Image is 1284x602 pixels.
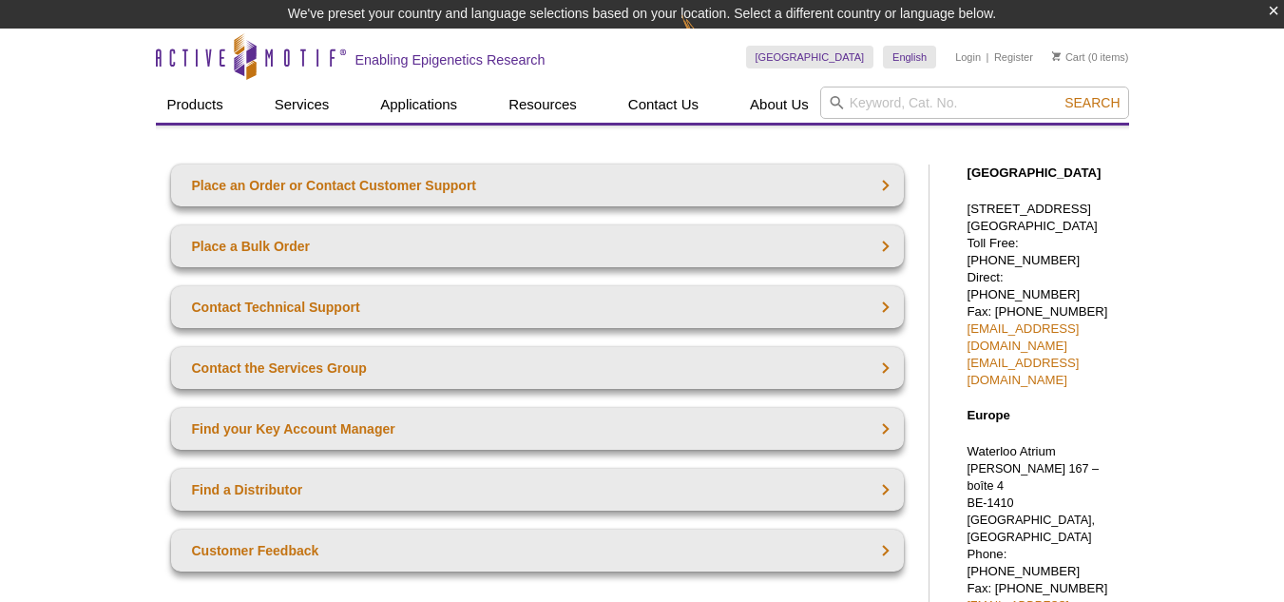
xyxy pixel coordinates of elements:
a: English [883,46,936,68]
a: [GEOGRAPHIC_DATA] [746,46,874,68]
a: Register [994,50,1033,64]
a: Applications [369,87,469,123]
a: Services [263,87,341,123]
a: [EMAIL_ADDRESS][DOMAIN_NAME] [968,321,1080,353]
a: Place a Bulk Order [171,225,904,267]
img: Your Cart [1052,51,1061,61]
a: Find your Key Account Manager [171,408,904,450]
a: Contact Technical Support [171,286,904,328]
img: Change Here [681,14,732,59]
p: [STREET_ADDRESS] [GEOGRAPHIC_DATA] Toll Free: [PHONE_NUMBER] Direct: [PHONE_NUMBER] Fax: [PHONE_N... [968,201,1120,389]
a: Contact Us [617,87,710,123]
strong: Europe [968,408,1010,422]
input: Keyword, Cat. No. [820,87,1129,119]
h2: Enabling Epigenetics Research [355,51,546,68]
a: About Us [738,87,820,123]
a: Place an Order or Contact Customer Support [171,165,904,206]
a: Customer Feedback [171,530,904,572]
a: Resources [497,87,588,123]
span: [PERSON_NAME] 167 – boîte 4 BE-1410 [GEOGRAPHIC_DATA], [GEOGRAPHIC_DATA] [968,462,1100,544]
a: [EMAIL_ADDRESS][DOMAIN_NAME] [968,356,1080,387]
a: Login [955,50,981,64]
button: Search [1059,94,1125,111]
strong: [GEOGRAPHIC_DATA] [968,165,1102,180]
li: (0 items) [1052,46,1129,68]
li: | [987,46,989,68]
a: Contact the Services Group [171,347,904,389]
a: Cart [1052,50,1085,64]
a: Find a Distributor [171,469,904,511]
span: Search [1064,95,1120,110]
a: Products [156,87,235,123]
